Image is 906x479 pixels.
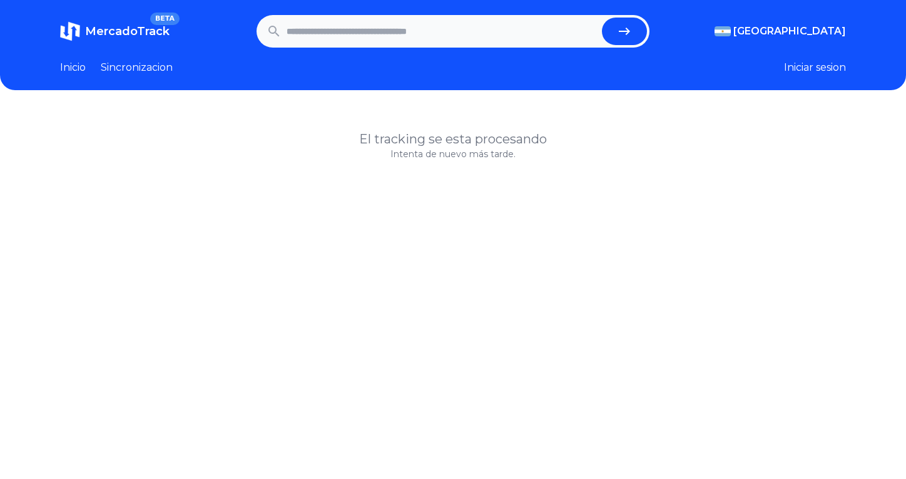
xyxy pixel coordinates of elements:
[715,24,846,39] button: [GEOGRAPHIC_DATA]
[715,26,731,36] img: Argentina
[784,60,846,75] button: Iniciar sesion
[60,130,846,148] h1: El tracking se esta procesando
[60,60,86,75] a: Inicio
[150,13,180,25] span: BETA
[60,148,846,160] p: Intenta de nuevo más tarde.
[60,21,80,41] img: MercadoTrack
[101,60,173,75] a: Sincronizacion
[733,24,846,39] span: [GEOGRAPHIC_DATA]
[60,21,170,41] a: MercadoTrackBETA
[85,24,170,38] span: MercadoTrack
